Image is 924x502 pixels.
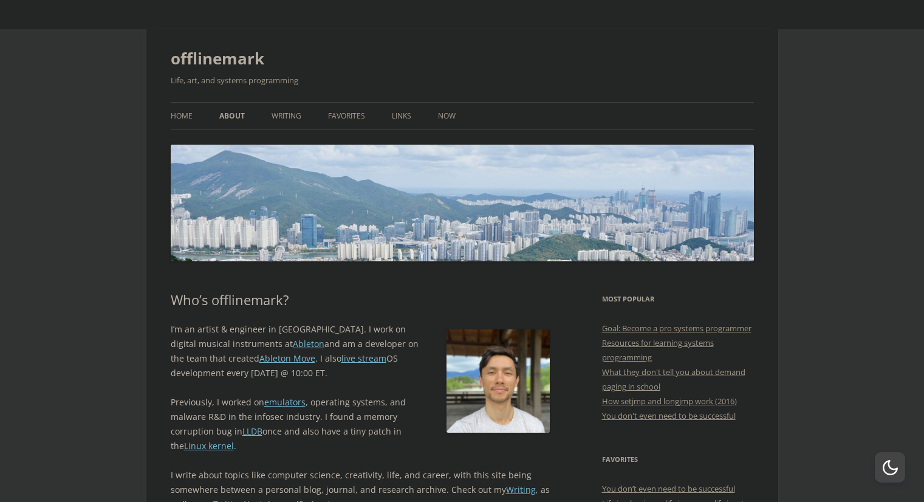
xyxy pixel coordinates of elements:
[171,103,193,129] a: Home
[264,396,306,408] a: emulators
[602,337,714,363] a: Resources for learning systems programming
[602,366,745,392] a: What they don't tell you about demand paging in school
[602,323,751,334] a: Goal: Become a pro systems programmer
[392,103,411,129] a: Links
[219,103,245,129] a: About
[341,352,386,364] a: live stream
[171,44,264,73] a: offlinemark
[602,292,754,306] h3: Most Popular
[171,395,550,453] p: Previously, I worked on , operating systems, and malware R&D in the infosec industry. I found a m...
[438,103,456,129] a: Now
[259,352,315,364] a: Ableton Move
[272,103,301,129] a: Writing
[293,338,324,349] a: Ableton
[328,103,365,129] a: Favorites
[184,440,234,452] a: Linux kernel
[171,73,754,88] h2: Life, art, and systems programming
[602,410,736,421] a: You don't even need to be successful
[602,396,737,407] a: How setjmp and longjmp work (2016)
[602,452,754,467] h3: Favorites
[171,145,754,261] img: offlinemark
[602,483,735,494] a: You don’t even need to be successful
[506,484,536,495] a: Writing
[171,322,550,380] p: I’m an artist & engineer in [GEOGRAPHIC_DATA]. I work on digital musical instruments at and am a ...
[171,292,550,308] h1: Who’s offlinemark?
[242,425,262,437] a: LLDB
